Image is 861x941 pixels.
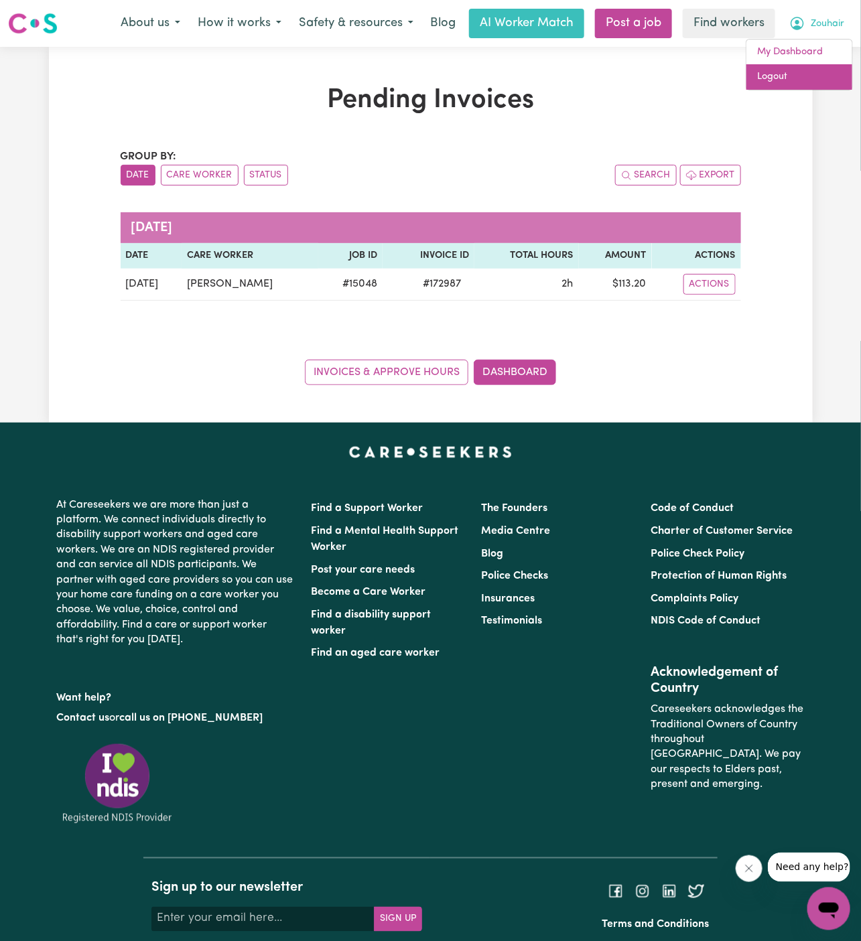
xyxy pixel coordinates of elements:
iframe: Close message [736,855,763,882]
a: Find a Support Worker [312,503,423,514]
a: Find a Mental Health Support Worker [312,526,459,553]
button: sort invoices by paid status [244,165,288,186]
button: How it works [189,9,290,38]
img: Careseekers logo [8,11,58,35]
a: Police Check Policy [651,549,744,559]
a: Protection of Human Rights [651,571,787,581]
h2: Sign up to our newsletter [151,880,422,896]
a: The Founders [481,503,547,514]
th: Amount [579,243,652,269]
a: Terms and Conditions [602,920,710,930]
span: Group by: [121,151,177,162]
a: Invoices & Approve Hours [305,360,468,385]
a: Follow Careseekers on LinkedIn [661,886,677,897]
a: Follow Careseekers on Instagram [635,886,651,897]
button: Actions [683,274,736,295]
a: Blog [422,9,464,38]
p: Careseekers acknowledges the Traditional Owners of Country throughout [GEOGRAPHIC_DATA]. We pay o... [651,697,804,797]
th: Job ID [318,243,383,269]
a: Media Centre [481,526,550,536]
button: Safety & resources [290,9,422,38]
th: Invoice ID [383,243,474,269]
div: My Account [746,39,853,90]
th: Care Worker [182,243,318,269]
a: Find workers [683,9,775,38]
a: AI Worker Match [469,9,584,38]
span: 2 hours [562,279,574,289]
a: Dashboard [474,360,556,385]
td: $ 113.20 [579,269,652,301]
a: Careseekers logo [8,8,58,39]
img: Registered NDIS provider [57,741,178,825]
caption: [DATE] [121,212,741,243]
h1: Pending Invoices [121,84,741,117]
p: or [57,705,295,731]
a: Find an aged care worker [312,648,440,658]
a: Find a disability support worker [312,609,432,636]
iframe: Button to launch messaging window [807,887,850,930]
a: Blog [481,549,503,559]
a: call us on [PHONE_NUMBER] [120,713,263,723]
a: NDIS Code of Conduct [651,616,760,626]
td: [DATE] [121,269,182,301]
a: Become a Care Worker [312,587,426,597]
a: Complaints Policy [651,593,738,604]
h2: Acknowledgement of Country [651,664,804,697]
a: Follow Careseekers on Twitter [688,886,704,897]
button: sort invoices by care worker [161,165,239,186]
a: Logout [746,64,852,90]
th: Total Hours [474,243,579,269]
p: Want help? [57,685,295,705]
a: Police Checks [481,571,548,581]
button: My Account [781,9,853,38]
a: Code of Conduct [651,503,734,514]
button: Search [615,165,677,186]
a: Insurances [481,593,535,604]
span: Zouhair [811,17,844,31]
input: Enter your email here... [151,907,375,931]
a: Careseekers home page [349,447,512,457]
th: Actions [652,243,741,269]
a: Follow Careseekers on Facebook [608,886,624,897]
th: Date [121,243,182,269]
p: At Careseekers we are more than just a platform. We connect individuals directly to disability su... [57,492,295,653]
a: My Dashboard [746,40,852,65]
a: Contact us [57,713,110,723]
a: Post your care needs [312,565,415,575]
button: About us [112,9,189,38]
span: # 172987 [415,276,469,292]
a: Post a job [595,9,672,38]
iframe: Message from company [768,853,850,882]
button: Export [680,165,741,186]
td: [PERSON_NAME] [182,269,318,301]
button: sort invoices by date [121,165,155,186]
button: Subscribe [374,907,422,931]
td: # 15048 [318,269,383,301]
a: Testimonials [481,616,542,626]
a: Charter of Customer Service [651,526,793,536]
